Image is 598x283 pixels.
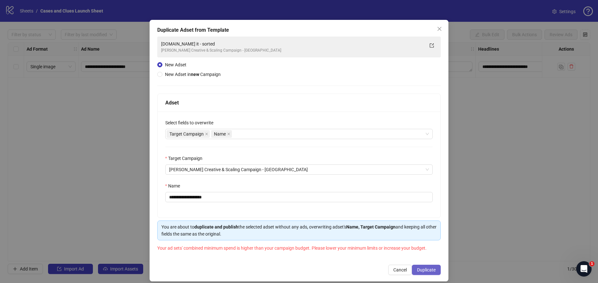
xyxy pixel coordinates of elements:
[194,224,238,229] strong: duplicate and publish
[165,99,433,107] div: Adset
[388,265,412,275] button: Cancel
[191,72,199,77] strong: new
[165,119,217,126] label: Select fields to overwrite
[161,47,424,54] div: [PERSON_NAME] Creative & Scaling Campaign - [GEOGRAPHIC_DATA]
[165,72,221,77] span: New Adset in Campaign
[589,261,594,266] span: 1
[167,130,210,138] span: Target Campaign
[205,132,208,136] span: close
[412,265,441,275] button: Duplicate
[165,182,184,189] label: Name
[211,130,232,138] span: Name
[437,26,442,31] span: close
[165,62,186,67] span: New Adset
[417,267,436,272] span: Duplicate
[161,40,424,47] div: [DOMAIN_NAME] it - sorted
[169,165,429,174] span: Alice Creative & Scaling Campaign - UK
[434,24,445,34] button: Close
[393,267,407,272] span: Cancel
[169,130,204,137] span: Target Campaign
[161,223,437,237] div: You are about to the selected adset without any ads, overwriting adset's and keeping all other fi...
[165,192,433,202] input: Name
[165,155,207,162] label: Target Campaign
[214,130,226,137] span: Name
[157,26,441,34] div: Duplicate Adset from Template
[346,224,396,229] strong: Name, Target Campaign
[576,261,592,277] iframe: Intercom live chat
[430,43,434,48] span: export
[157,246,427,251] span: Your ad sets' combined minimum spend is higher than your campaign budget. Please lower your minim...
[227,132,230,136] span: close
